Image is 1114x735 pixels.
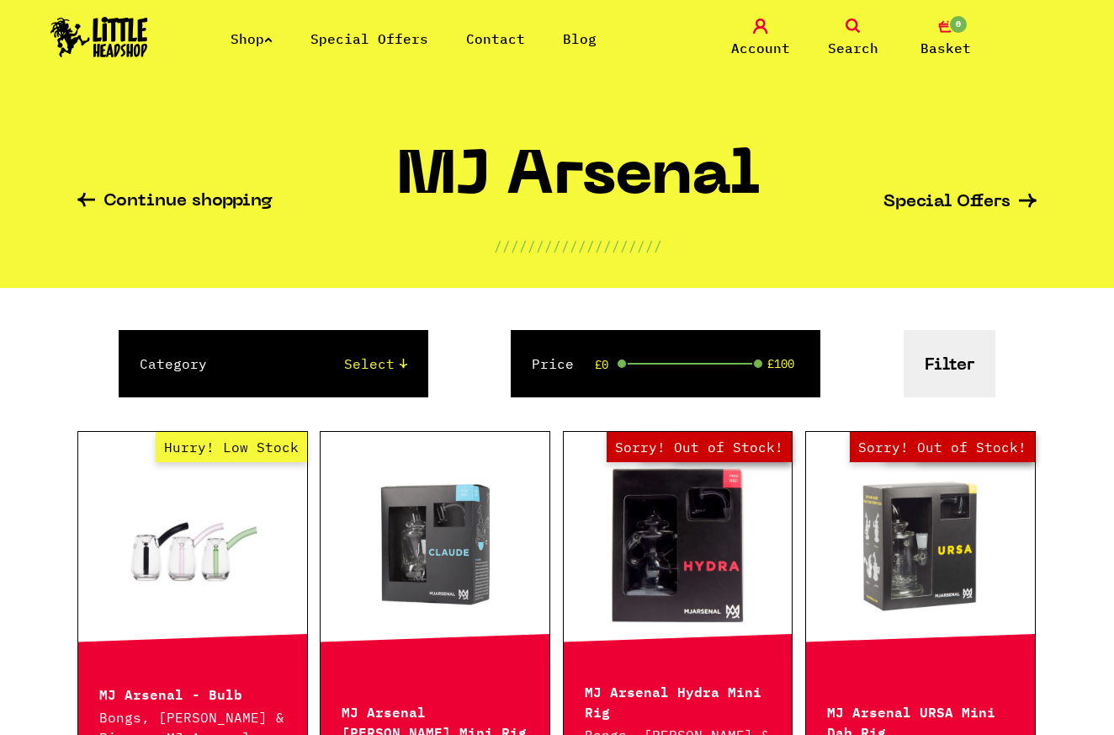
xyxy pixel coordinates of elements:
a: Blog [563,30,597,47]
h1: MJ Arsenal [396,149,760,219]
a: Out of Stock Hurry! Low Stock Sorry! Out of Stock! [564,461,793,630]
a: Hurry! Low Stock [78,461,307,630]
a: Continue shopping [77,193,273,212]
a: Shop [231,30,273,47]
span: 0 [948,14,968,35]
button: Filter [904,330,995,397]
a: Special Offers [310,30,428,47]
p: //////////////////// [494,236,662,256]
p: MJ Arsenal - Bulb [99,683,286,703]
span: £100 [767,357,794,370]
a: Special Offers [883,194,1037,211]
label: Price [532,354,574,374]
span: £0 [595,358,608,371]
a: 0 Basket [904,19,988,58]
a: Out of Stock Hurry! Low Stock Sorry! Out of Stock! [806,461,1035,630]
a: Contact [466,30,525,47]
p: MJ Arsenal Hydra Mini Rig [585,680,772,721]
span: Sorry! Out of Stock! [850,432,1035,462]
span: Hurry! Low Stock [156,432,307,462]
span: Account [731,38,790,58]
label: Category [140,354,207,374]
img: Little Head Shop Logo [50,17,148,57]
a: Search [811,19,895,58]
span: Basket [920,38,971,58]
span: Sorry! Out of Stock! [607,432,792,462]
span: Search [828,38,878,58]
